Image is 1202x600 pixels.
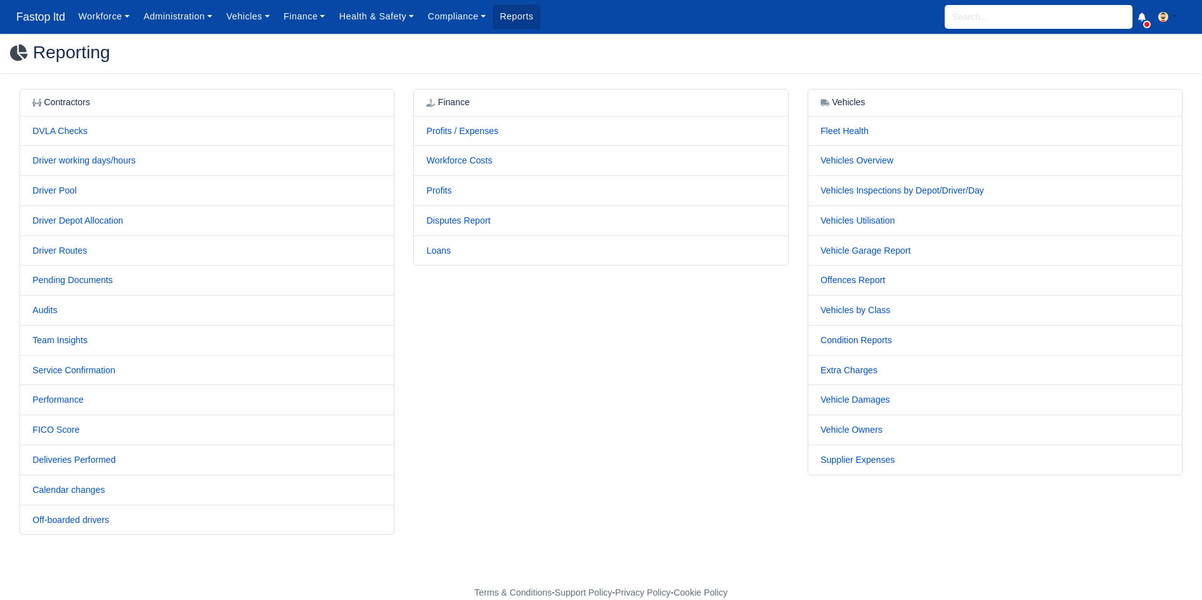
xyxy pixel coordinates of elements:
[33,215,123,225] a: Driver Depot Allocation
[821,305,891,315] a: Vehicles by Class
[426,126,498,136] a: Profits / Expenses
[615,587,671,597] a: Privacy Policy
[821,155,893,165] a: Vehicles Overview
[332,4,421,29] a: Health & Safety
[674,587,727,597] a: Cookie Policy
[426,155,492,165] a: Workforce Costs
[219,4,277,29] a: Vehicles
[821,365,878,375] a: Extra Charges
[821,185,984,195] a: Vehicles Inspections by Depot/Driver/Day
[10,4,71,29] span: Fastop ltd
[426,246,451,256] a: Loans
[33,155,136,165] a: Driver working days/hours
[33,455,116,465] a: Deliveries Performed
[945,5,1133,29] input: Search...
[71,4,136,29] a: Workforce
[33,305,58,315] a: Audits
[136,4,219,29] a: Administration
[33,515,109,525] a: Off-boarded drivers
[555,587,612,597] a: Support Policy
[244,586,958,600] div: - - -
[821,395,890,405] a: Vehicle Damages
[421,4,493,29] a: Compliance
[33,335,88,345] a: Team Insights
[33,97,90,108] h6: Contractors
[821,126,869,136] a: Fleet Health
[33,395,84,405] a: Performance
[821,455,895,465] a: Supplier Expenses
[821,97,865,108] h6: Vehicles
[493,4,540,29] a: Reports
[821,335,892,345] a: Condition Reports
[33,126,88,136] a: DVLA Checks
[10,43,1192,61] h2: Reporting
[33,275,113,285] a: Pending Documents
[33,485,105,495] a: Calendar changes
[821,275,885,285] a: Offences Report
[426,97,470,108] h6: Finance
[33,425,80,435] a: FICO Score
[33,365,115,375] a: Service Confirmation
[33,246,87,256] a: Driver Routes
[821,215,895,225] a: Vehicles Utilisation
[426,215,490,225] a: Disputes Report
[33,185,76,195] a: Driver Pool
[821,246,911,256] a: Vehicle Garage Report
[10,5,71,29] a: Fastop ltd
[277,4,332,29] a: Finance
[426,185,451,195] a: Profits
[475,587,552,597] a: Terms & Conditions
[821,425,883,435] a: Vehicle Owners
